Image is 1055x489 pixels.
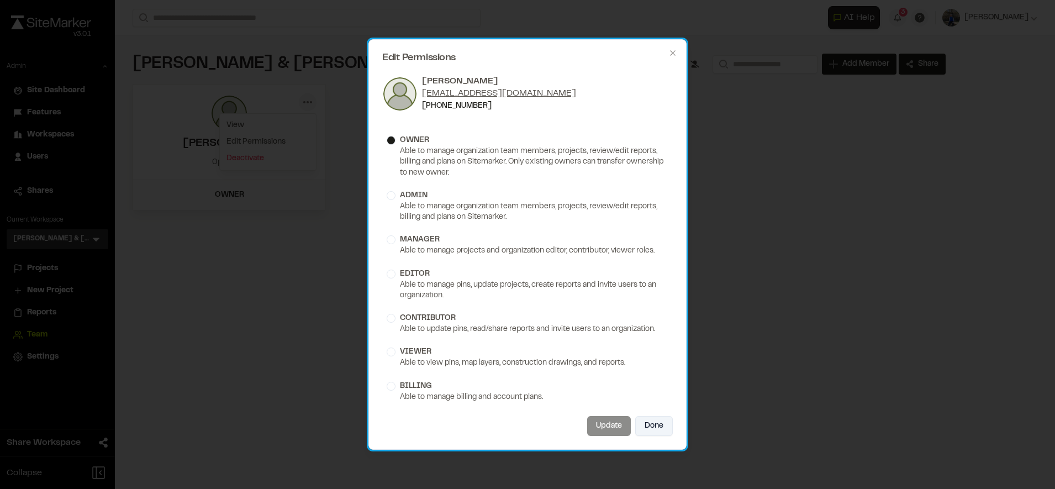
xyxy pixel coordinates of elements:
div: [PERSON_NAME] [422,75,576,87]
div: Able to manage pins, update projects, create reports and invite users to an organization. [387,280,668,302]
a: [PHONE_NUMBER] [422,103,492,109]
div: billing [400,380,432,392]
img: photo [382,76,418,112]
div: admin [400,190,428,202]
div: Able to view pins, map layers, construction drawings, and reports. [387,358,668,369]
div: editor [400,268,430,280]
button: Done [635,416,673,436]
div: Able to manage organization team members, projects, review/edit reports, billing and plans on Sit... [387,146,668,178]
div: owner [400,134,429,146]
div: contributor [400,312,456,324]
div: manager [400,234,440,246]
div: Able to update pins, read/share reports and invite users to an organization. [387,324,668,335]
div: viewer [400,346,431,358]
div: Able to manage projects and organization editor, contributor, viewer roles. [387,246,668,256]
h2: Edit Permissions [382,53,673,63]
div: Able to manage billing and account plans. [387,392,668,403]
div: Able to manage organization team members, projects, review/edit reports, billing and plans on Sit... [387,202,668,223]
a: [EMAIL_ADDRESS][DOMAIN_NAME] [422,90,576,97]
